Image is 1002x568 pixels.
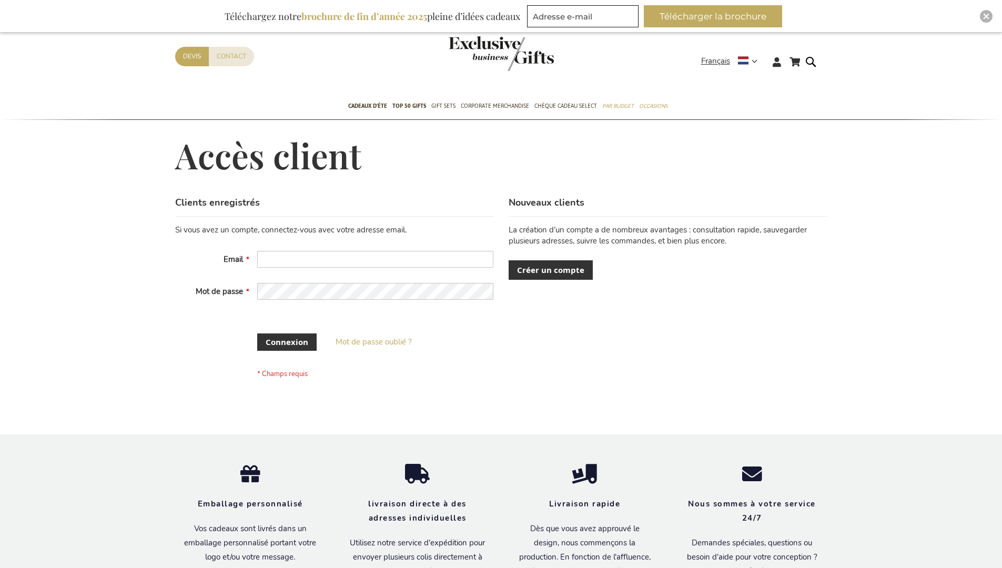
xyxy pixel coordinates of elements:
span: Corporate Merchandise [461,100,529,111]
button: Connexion [257,333,317,351]
div: Téléchargez notre pleine d’idées cadeaux [220,5,525,27]
input: Adresse e-mail [527,5,639,27]
form: marketing offers and promotions [527,5,642,31]
span: Mot de passe oublié ? [336,337,412,347]
img: Close [983,13,989,19]
p: Vos cadeaux sont livrés dans un emballage personnalisé portant votre logo et/ou votre message. [183,522,318,564]
a: Devis [175,47,209,66]
span: Chèque Cadeau Select [534,100,597,111]
span: Mot de passe [196,286,243,297]
img: Exclusive Business gifts logo [449,36,554,71]
a: Corporate Merchandise [461,94,529,120]
a: Cadeaux D'Éte [348,94,387,120]
span: Français [701,55,730,67]
span: Email [224,254,243,265]
span: Gift Sets [431,100,456,111]
span: Cadeaux D'Éte [348,100,387,111]
a: store logo [449,36,501,71]
a: Par budget [602,94,634,120]
div: Close [980,10,993,23]
span: Occasions [639,100,667,111]
a: Occasions [639,94,667,120]
a: Créer un compte [509,260,593,280]
span: Accès client [175,133,361,178]
span: Par budget [602,100,634,111]
span: Connexion [266,337,308,348]
strong: Nous sommes à votre service 24/7 [688,499,816,523]
a: Contact [209,47,254,66]
strong: Livraison rapide [549,499,620,509]
a: Gift Sets [431,94,456,120]
a: Mot de passe oublié ? [336,337,412,348]
strong: Emballage personnalisé [198,499,303,509]
p: La création d’un compte a de nombreux avantages : consultation rapide, sauvegarder plusieurs adre... [509,225,827,247]
strong: livraison directe à des adresses individuelles [368,499,467,523]
a: Chèque Cadeau Select [534,94,597,120]
span: Créer un compte [517,265,584,276]
span: TOP 50 Gifts [392,100,426,111]
strong: Nouveaux clients [509,196,584,209]
button: Télécharger la brochure [644,5,782,27]
div: Si vous avez un compte, connectez-vous avec votre adresse email. [175,225,493,236]
b: brochure de fin d’année 2025 [301,10,427,23]
a: TOP 50 Gifts [392,94,426,120]
input: Email [257,251,493,268]
strong: Clients enregistrés [175,196,260,209]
